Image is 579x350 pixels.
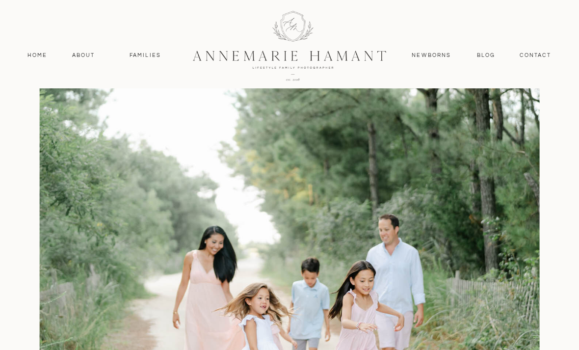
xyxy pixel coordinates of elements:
[23,51,52,60] a: Home
[475,51,498,60] a: Blog
[408,51,454,60] a: Newborns
[70,51,98,60] a: About
[124,51,167,60] a: Families
[514,51,556,60] a: contact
